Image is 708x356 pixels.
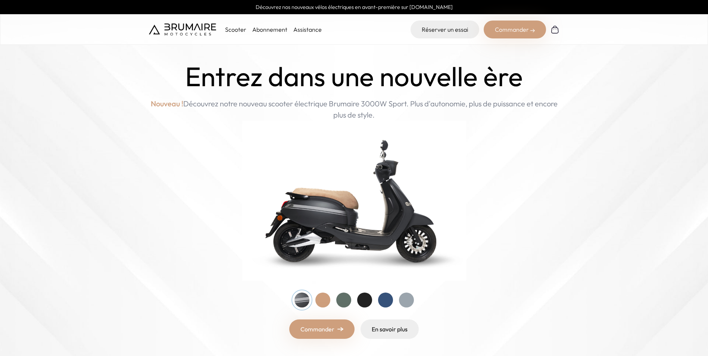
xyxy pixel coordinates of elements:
[411,21,479,38] a: Réserver un essai
[149,98,559,121] p: Découvrez notre nouveau scooter électrique Brumaire 3000W Sport. Plus d'autonomie, plus de puissa...
[337,327,343,331] img: right-arrow.png
[551,25,559,34] img: Panier
[149,24,216,35] img: Brumaire Motocycles
[361,319,419,339] a: En savoir plus
[289,319,355,339] a: Commander
[293,26,322,33] a: Assistance
[252,26,287,33] a: Abonnement
[530,28,535,33] img: right-arrow-2.png
[484,21,546,38] div: Commander
[225,25,246,34] p: Scooter
[185,61,523,92] h1: Entrez dans une nouvelle ère
[151,98,183,109] span: Nouveau !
